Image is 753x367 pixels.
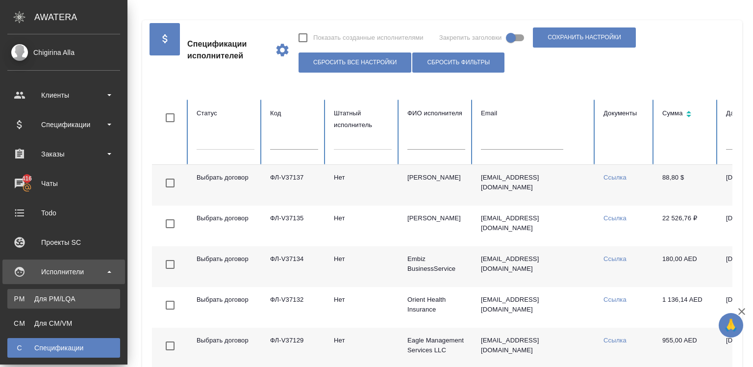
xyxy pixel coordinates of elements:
div: Штатный исполнитель [334,107,392,131]
div: Todo [7,206,120,220]
div: Сортировка [662,107,710,122]
div: Чаты [7,176,120,191]
td: [PERSON_NAME] [400,206,473,246]
span: Toggle Row Selected [160,336,180,356]
span: Сохранить настройки [548,33,621,42]
a: Todo [2,201,125,225]
span: Toggle Row Selected [160,295,180,315]
div: Проекты SC [7,235,120,250]
button: Сбросить все настройки [299,52,411,73]
td: ФЛ-V37132 [262,287,326,328]
td: [EMAIL_ADDRESS][DOMAIN_NAME] [473,165,596,206]
span: Toggle Row Selected [160,173,180,193]
td: Нет [326,165,400,206]
div: Статус [197,107,254,119]
a: Проекты SC [2,230,125,255]
td: Выбрать договор [189,206,262,246]
td: [PERSON_NAME] [400,165,473,206]
td: Выбрать договор [189,246,262,287]
td: Embiz BusinessService [400,246,473,287]
span: Toggle Row Selected [160,254,180,275]
button: 🙏 [719,313,743,338]
td: ФЛ-V37137 [262,165,326,206]
td: 88,80 $ [654,165,718,206]
a: Ссылка [603,214,627,222]
span: 416 [16,174,38,183]
span: Спецификации исполнителей [187,38,267,62]
a: CMДля CM/VM [7,314,120,333]
a: Ссылка [603,337,627,344]
div: Chigirina Alla [7,47,120,58]
td: 22 526,76 ₽ [654,206,718,246]
td: 1 136,14 AED [654,287,718,328]
a: Ссылка [603,255,627,262]
div: Клиенты [7,88,120,103]
span: Показать созданные исполнителями [313,33,424,43]
td: Нет [326,246,400,287]
div: Код [270,107,318,119]
td: ФЛ-V37134 [262,246,326,287]
td: ФЛ-V37135 [262,206,326,246]
div: Спецификации [7,117,120,132]
td: Orient Health Insurance [400,287,473,328]
td: Выбрать договор [189,165,262,206]
span: 🙏 [723,315,739,336]
td: 180,00 AED [654,246,718,287]
button: Сохранить настройки [533,27,636,48]
div: Email [481,107,588,119]
div: Заказы [7,147,120,161]
div: Исполнители [7,264,120,279]
div: Документы [603,107,647,119]
div: Спецификации [12,343,115,353]
a: Ссылка [603,296,627,303]
td: Нет [326,287,400,328]
span: Сбросить все настройки [313,58,397,67]
div: Для PM/LQA [12,294,115,304]
div: ФИО исполнителя [407,107,465,119]
button: Сбросить фильтры [412,52,504,73]
div: Для CM/VM [12,318,115,328]
a: 416Чаты [2,171,125,196]
td: [EMAIL_ADDRESS][DOMAIN_NAME] [473,287,596,328]
span: Сбросить фильтры [427,58,490,67]
span: Закрепить заголовки [439,33,502,43]
td: Выбрать договор [189,287,262,328]
a: Ссылка [603,174,627,181]
td: [EMAIL_ADDRESS][DOMAIN_NAME] [473,206,596,246]
span: Toggle Row Selected [160,213,180,234]
a: PMДля PM/LQA [7,289,120,309]
a: ССпецификации [7,338,120,358]
div: AWATERA [34,7,127,27]
td: Нет [326,206,400,246]
td: [EMAIL_ADDRESS][DOMAIN_NAME] [473,246,596,287]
